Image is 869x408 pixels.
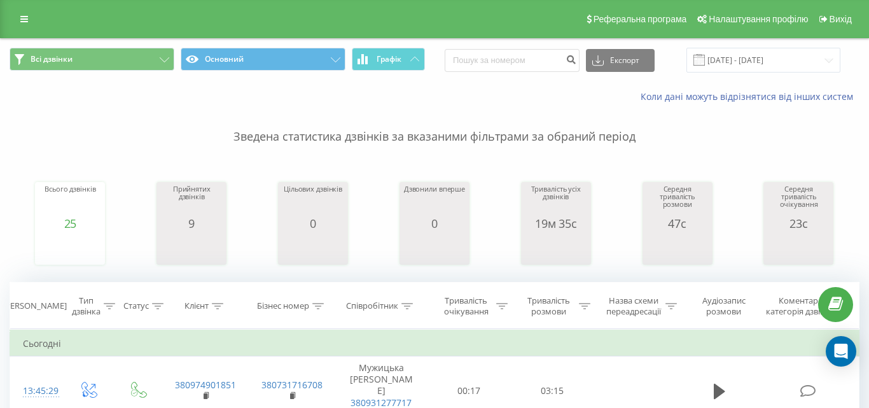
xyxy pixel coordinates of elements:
[45,185,95,217] div: Всього дзвінків
[826,336,856,367] div: Open Intercom Messenger
[10,103,859,145] p: Зведена статистика дзвінків за вказаними фільтрами за обраний період
[524,185,588,217] div: Тривалість усіх дзвінків
[377,55,401,64] span: Графік
[586,49,655,72] button: Експорт
[524,217,588,230] div: 19м 35с
[404,217,465,230] div: 0
[257,301,309,312] div: Бізнес номер
[605,295,662,317] div: Назва схеми переадресації
[181,48,345,71] button: Основний
[261,379,323,391] a: 380731716708
[184,301,209,312] div: Клієнт
[160,217,223,230] div: 9
[3,301,67,312] div: [PERSON_NAME]
[646,185,709,217] div: Середня тривалість розмови
[23,379,50,404] div: 13:45:29
[767,217,830,230] div: 23с
[284,217,342,230] div: 0
[31,54,73,64] span: Всі дзвінки
[767,185,830,217] div: Середня тривалість очікування
[830,14,852,24] span: Вихід
[709,14,808,24] span: Налаштування профілю
[72,295,101,317] div: Тип дзвінка
[439,295,492,317] div: Тривалість очікування
[641,90,859,102] a: Коли дані можуть відрізнятися вiд інших систем
[346,301,398,312] div: Співробітник
[352,48,425,71] button: Графік
[646,217,709,230] div: 47с
[123,301,149,312] div: Статус
[445,49,580,72] input: Пошук за номером
[522,295,576,317] div: Тривалість розмови
[10,331,859,356] td: Сьогодні
[404,185,465,217] div: Дзвонили вперше
[175,379,236,391] a: 380974901851
[692,295,756,317] div: Аудіозапис розмови
[284,185,342,217] div: Цільових дзвінків
[45,217,95,230] div: 25
[594,14,687,24] span: Реферальна програма
[763,295,837,317] div: Коментар/категорія дзвінка
[160,185,223,217] div: Прийнятих дзвінків
[10,48,174,71] button: Всі дзвінки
